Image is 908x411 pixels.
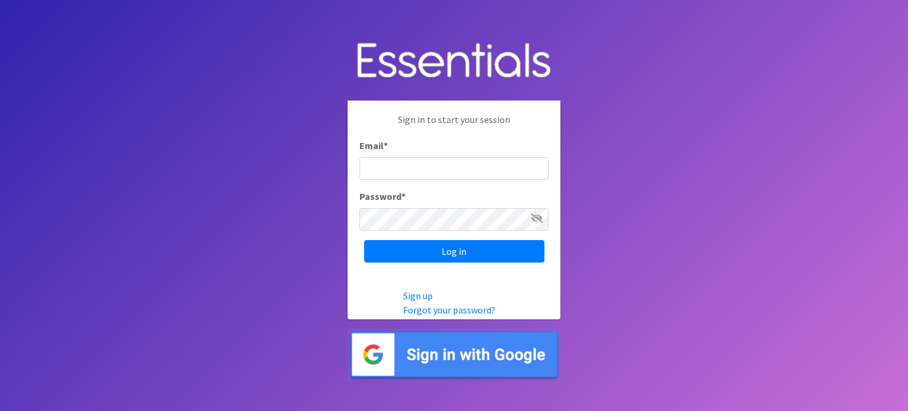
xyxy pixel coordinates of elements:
[348,329,560,380] img: Sign in with Google
[359,189,406,203] label: Password
[403,290,433,302] a: Sign up
[359,112,549,138] p: Sign in to start your session
[364,240,544,263] input: Log in
[348,31,560,92] img: Human Essentials
[401,190,406,202] abbr: required
[359,138,388,153] label: Email
[403,304,495,316] a: Forgot your password?
[384,140,388,151] abbr: required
